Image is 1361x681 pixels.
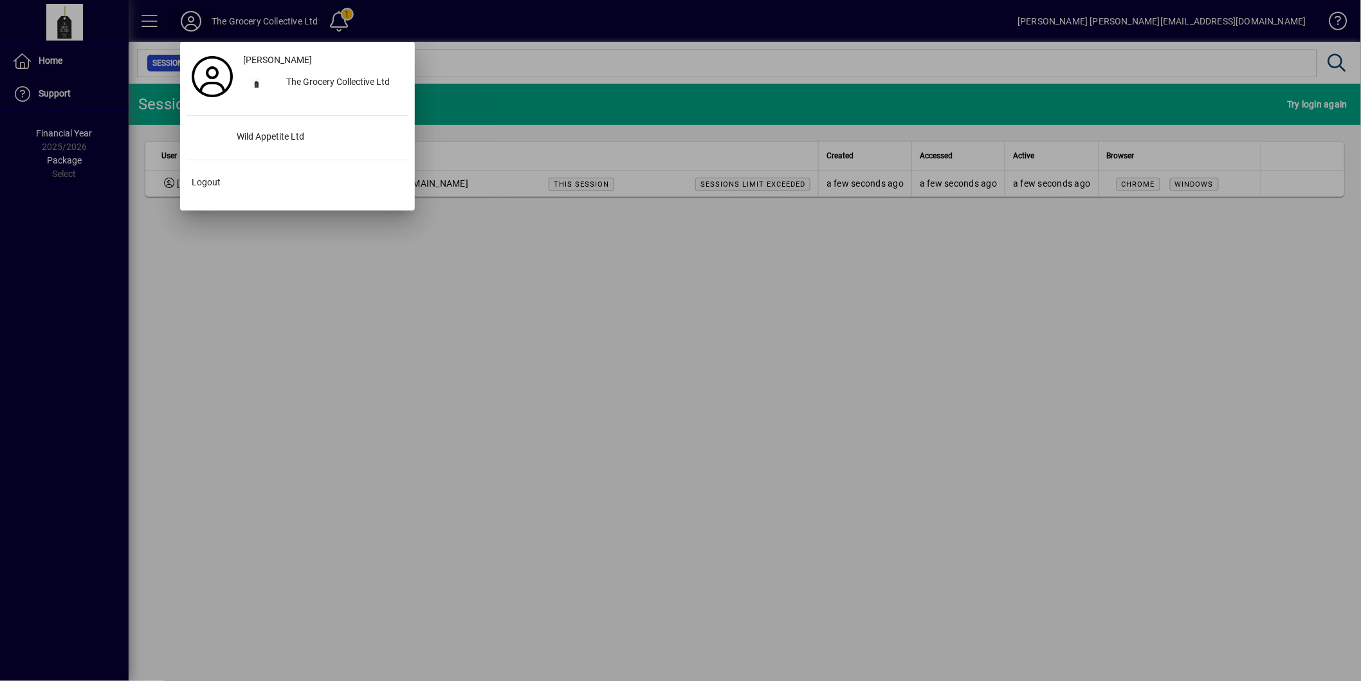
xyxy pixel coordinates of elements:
button: Logout [187,171,408,194]
div: Wild Appetite Ltd [226,126,408,149]
a: [PERSON_NAME] [238,48,408,71]
button: The Grocery Collective Ltd [238,71,408,95]
button: Wild Appetite Ltd [187,126,408,149]
div: The Grocery Collective Ltd [276,71,408,95]
span: [PERSON_NAME] [243,53,312,67]
a: Profile [187,65,238,88]
span: Logout [192,176,221,189]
